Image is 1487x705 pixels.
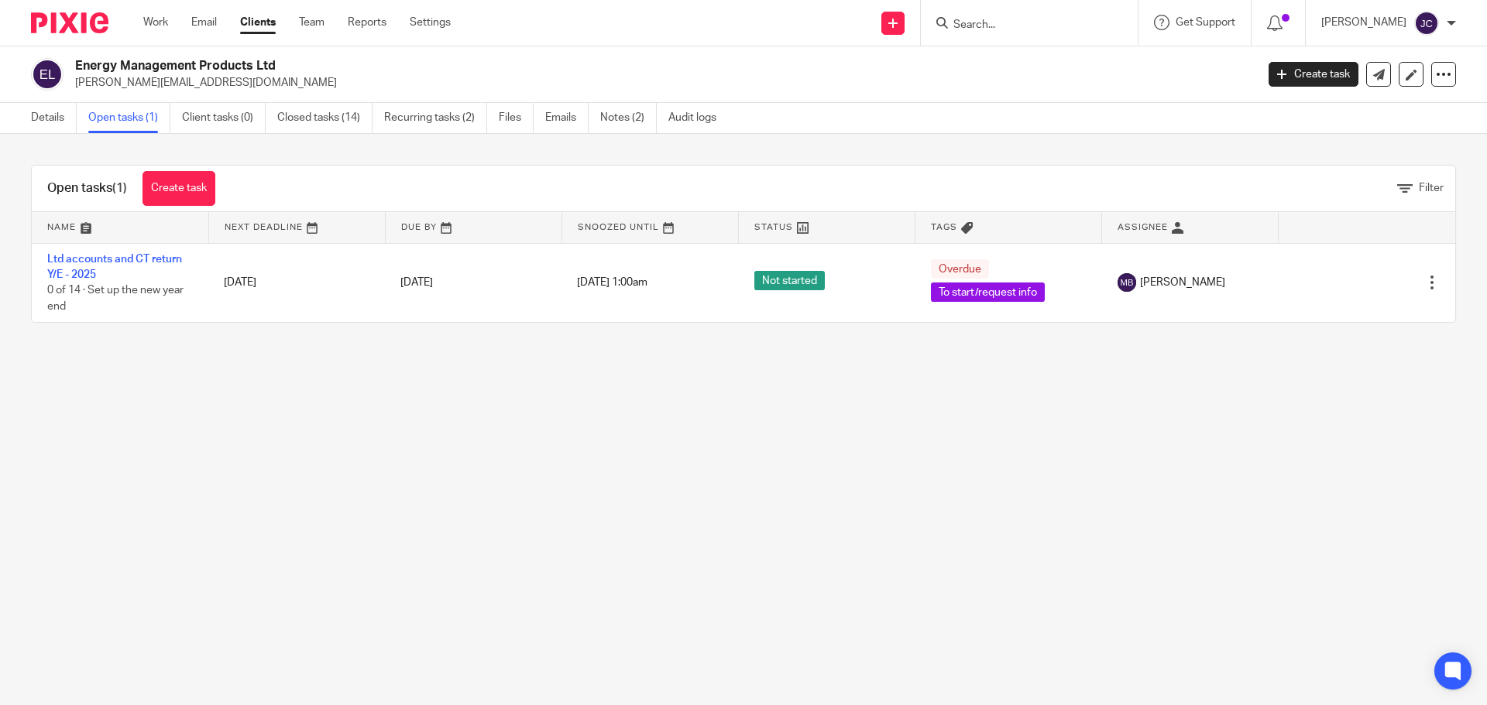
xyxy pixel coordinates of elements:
[1321,15,1406,30] p: [PERSON_NAME]
[31,12,108,33] img: Pixie
[75,75,1245,91] p: [PERSON_NAME][EMAIL_ADDRESS][DOMAIN_NAME]
[600,103,657,133] a: Notes (2)
[577,277,647,288] span: [DATE] 1:00am
[182,103,266,133] a: Client tasks (0)
[143,15,168,30] a: Work
[348,15,386,30] a: Reports
[299,15,325,30] a: Team
[1140,275,1225,290] span: [PERSON_NAME]
[754,271,825,290] span: Not started
[668,103,728,133] a: Audit logs
[88,103,170,133] a: Open tasks (1)
[545,103,589,133] a: Emails
[499,103,534,133] a: Files
[47,254,182,280] a: Ltd accounts and CT return Y/E - 2025
[410,15,451,30] a: Settings
[208,243,385,322] td: [DATE]
[112,182,127,194] span: (1)
[952,19,1091,33] input: Search
[47,180,127,197] h1: Open tasks
[1414,11,1439,36] img: svg%3E
[240,15,276,30] a: Clients
[31,58,64,91] img: svg%3E
[384,103,487,133] a: Recurring tasks (2)
[1118,273,1136,292] img: svg%3E
[191,15,217,30] a: Email
[1176,17,1235,28] span: Get Support
[754,223,793,231] span: Status
[75,58,1011,74] h2: Energy Management Products Ltd
[143,171,215,206] a: Create task
[47,285,184,312] span: 0 of 14 · Set up the new year end
[578,223,659,231] span: Snoozed Until
[1419,183,1444,193] span: Filter
[1269,62,1358,87] a: Create task
[400,277,433,288] span: [DATE]
[31,103,77,133] a: Details
[931,282,1045,302] span: To start/request info
[277,103,373,133] a: Closed tasks (14)
[931,223,957,231] span: Tags
[931,259,989,279] span: Overdue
